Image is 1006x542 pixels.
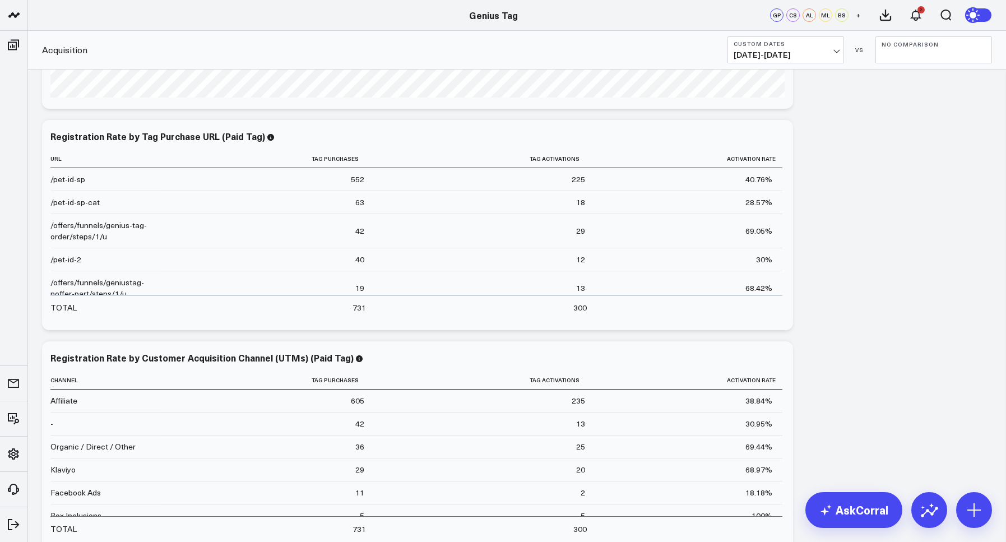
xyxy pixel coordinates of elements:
[360,510,364,521] div: 5
[745,418,772,429] div: 30.95%
[573,302,587,313] div: 300
[581,487,585,498] div: 2
[355,487,364,498] div: 11
[50,277,152,299] div: /offers/funnels/geniustag-noffer-part/steps/1/u
[50,371,163,390] th: Channel
[576,418,585,429] div: 13
[576,441,585,452] div: 25
[50,150,163,168] th: Url
[576,254,585,265] div: 12
[355,441,364,452] div: 36
[50,351,354,364] div: Registration Rate by Customer Acquisition Channel (UTMs) (Paid Tag)
[163,150,374,168] th: Tag Purchases
[50,524,77,535] div: TOTAL
[875,36,992,63] button: No Comparison
[469,9,518,21] a: Genius Tag
[576,225,585,237] div: 29
[850,47,870,53] div: VS
[351,395,364,406] div: 605
[819,8,832,22] div: ML
[351,174,364,185] div: 552
[856,11,861,19] span: +
[576,197,585,208] div: 18
[803,8,816,22] div: AL
[770,8,784,22] div: GP
[50,130,265,142] div: Registration Rate by Tag Purchase URL (Paid Tag)
[752,510,772,521] div: 100%
[917,6,925,13] div: 2
[745,225,772,237] div: 69.05%
[50,302,77,313] div: TOTAL
[786,8,800,22] div: CS
[353,524,366,535] div: 731
[50,197,100,208] div: /pet-id-sp-cat
[355,197,364,208] div: 63
[50,464,76,475] div: Klaviyo
[50,174,85,185] div: /pet-id-sp
[745,174,772,185] div: 40.76%
[355,464,364,475] div: 29
[353,302,366,313] div: 731
[727,36,844,63] button: Custom Dates[DATE]-[DATE]
[745,441,772,452] div: 69.44%
[734,50,838,59] span: [DATE] - [DATE]
[42,44,87,56] a: Acquisition
[355,418,364,429] div: 42
[374,150,596,168] th: Tag Activations
[573,524,587,535] div: 300
[355,282,364,294] div: 19
[595,371,782,390] th: Activation Rate
[745,395,772,406] div: 38.84%
[572,174,585,185] div: 225
[756,254,772,265] div: 30%
[745,197,772,208] div: 28.57%
[835,8,849,22] div: BS
[745,282,772,294] div: 68.42%
[50,418,53,429] div: -
[355,254,364,265] div: 40
[851,8,865,22] button: +
[374,371,596,390] th: Tag Activations
[595,150,782,168] th: Activation Rate
[734,40,838,47] b: Custom Dates
[745,464,772,475] div: 68.97%
[50,510,101,521] div: Box Inclusions
[50,487,101,498] div: Facebook Ads
[50,254,81,265] div: /pet-id-2
[50,441,136,452] div: Organic / Direct / Other
[355,225,364,237] div: 42
[576,282,585,294] div: 13
[50,395,77,406] div: Affiliate
[581,510,585,521] div: 5
[163,371,374,390] th: Tag Purchases
[882,41,986,48] b: No Comparison
[572,395,585,406] div: 235
[576,464,585,475] div: 20
[50,220,152,242] div: /offers/funnels/genius-tag-order/steps/1/u
[805,492,902,528] a: AskCorral
[745,487,772,498] div: 18.18%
